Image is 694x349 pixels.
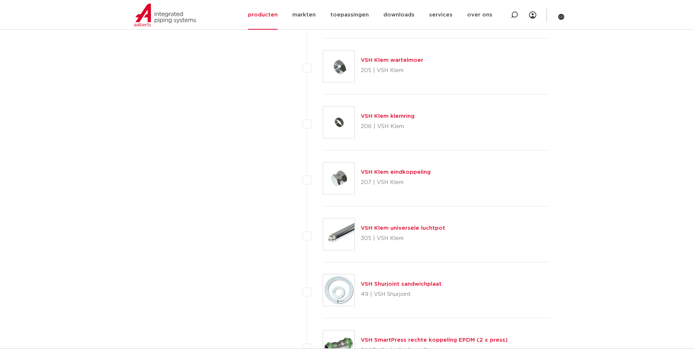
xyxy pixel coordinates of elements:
[361,121,414,132] p: 206 | VSH Klem
[323,50,354,82] img: Thumbnail for VSH Klem wartelmoer
[361,337,508,343] a: VSH SmartPress rechte koppeling EPDM (2 x press)
[323,106,354,138] img: Thumbnail for VSH Klem klemring
[361,225,445,231] a: VSH Klem universele luchtpot
[323,218,354,250] img: Thumbnail for VSH Klem universele luchtpot
[361,177,431,188] p: 207 | VSH Klem
[361,65,423,76] p: 205 | VSH Klem
[323,162,354,194] img: Thumbnail for VSH Klem eindkoppeling
[323,274,354,306] img: Thumbnail for VSH Shurjoint sandwichplaat
[361,169,431,175] a: VSH Klem eindkoppeling
[361,233,445,244] p: 305 | VSH Klem
[361,113,414,119] a: VSH Klem klemring
[361,289,442,300] p: 49 | VSH Shurjoint
[361,281,442,287] a: VSH Shurjoint sandwichplaat
[361,57,423,63] a: VSH Klem wartelmoer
